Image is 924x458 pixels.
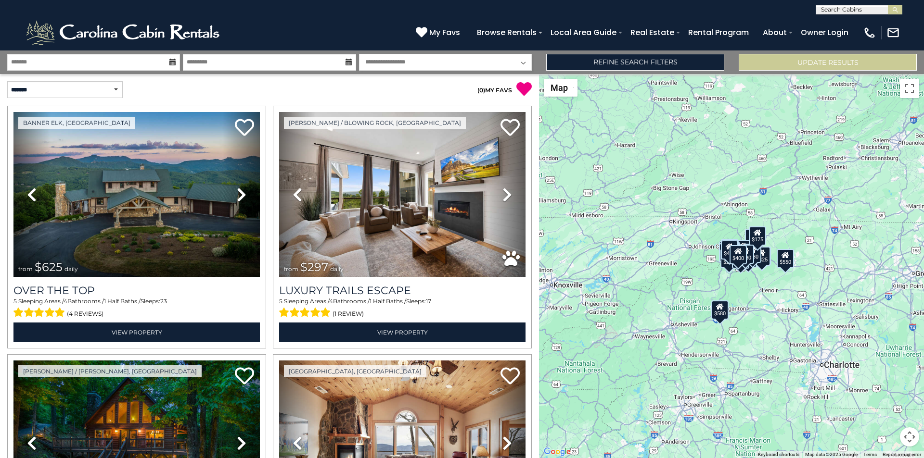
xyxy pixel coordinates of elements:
[64,265,78,272] span: daily
[300,260,328,274] span: $297
[546,24,621,41] a: Local Area Guide
[541,446,573,458] img: Google
[758,451,799,458] button: Keyboard shortcuts
[796,24,853,41] a: Owner Login
[753,247,770,266] div: $325
[749,226,766,246] div: $175
[330,265,344,272] span: daily
[737,244,754,263] div: $480
[13,112,260,277] img: thumbnail_167153549.jpeg
[284,117,466,129] a: [PERSON_NAME] / Blowing Rock, [GEOGRAPHIC_DATA]
[758,24,792,41] a: About
[18,365,202,377] a: [PERSON_NAME] / [PERSON_NAME], [GEOGRAPHIC_DATA]
[13,297,260,320] div: Sleeping Areas / Bathrooms / Sleeps:
[883,452,921,457] a: Report a map error
[333,308,364,320] span: (1 review)
[805,452,858,457] span: Map data ©2025 Google
[235,118,254,138] a: Add to favorites
[284,365,426,377] a: [GEOGRAPHIC_DATA], [GEOGRAPHIC_DATA]
[739,54,917,71] button: Update Results
[477,87,512,94] a: (0)MY FAVS
[477,87,485,94] span: ( )
[235,366,254,387] a: Add to favorites
[546,54,724,71] a: Refine Search Filters
[279,322,526,342] a: View Property
[13,297,17,305] span: 5
[284,265,298,272] span: from
[370,297,406,305] span: 1 Half Baths /
[732,249,749,268] div: $375
[13,284,260,297] a: Over The Top
[479,87,483,94] span: 0
[500,118,520,138] a: Add to favorites
[720,248,738,268] div: $225
[711,300,729,319] div: $580
[279,297,282,305] span: 5
[160,297,167,305] span: 23
[279,112,526,277] img: thumbnail_168695581.jpeg
[721,240,738,260] div: $425
[734,239,752,259] div: $349
[544,79,577,97] button: Change map style
[35,260,63,274] span: $625
[329,297,333,305] span: 4
[719,243,736,262] div: $230
[279,297,526,320] div: Sleeping Areas / Bathrooms / Sleeps:
[721,238,738,258] div: $125
[745,228,762,248] div: $175
[416,26,462,39] a: My Favs
[18,265,33,272] span: from
[551,83,568,93] span: Map
[64,297,67,305] span: 4
[500,366,520,387] a: Add to favorites
[13,322,260,342] a: View Property
[900,79,919,98] button: Toggle fullscreen view
[279,284,526,297] a: Luxury Trails Escape
[429,26,460,38] span: My Favs
[541,446,573,458] a: Open this area in Google Maps (opens a new window)
[472,24,541,41] a: Browse Rentals
[863,26,876,39] img: phone-regular-white.png
[683,24,754,41] a: Rental Program
[67,308,103,320] span: (4 reviews)
[730,245,747,264] div: $400
[426,297,431,305] span: 17
[104,297,141,305] span: 1 Half Baths /
[863,452,877,457] a: Terms
[777,248,794,268] div: $550
[886,26,900,39] img: mail-regular-white.png
[18,117,135,129] a: Banner Elk, [GEOGRAPHIC_DATA]
[626,24,679,41] a: Real Estate
[24,18,224,47] img: White-1-2.png
[900,427,919,446] button: Map camera controls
